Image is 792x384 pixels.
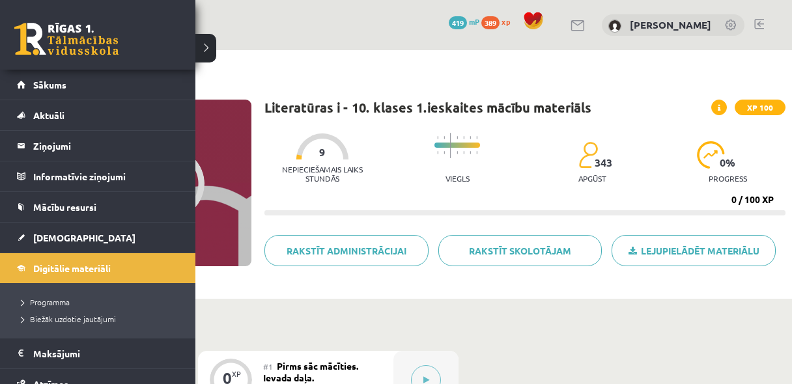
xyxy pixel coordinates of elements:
[263,361,273,372] span: #1
[445,174,470,183] p: Viegls
[17,70,179,100] a: Sākums
[33,109,64,121] span: Aktuāli
[33,338,179,368] legend: Maksājumi
[697,141,725,169] img: icon-progress-161ccf0a02000e728c5f80fcf4c31c7af3da0e1684b2b1d7c360e028c24a22f1.svg
[578,174,606,183] p: apgūst
[449,16,479,27] a: 419 mP
[612,235,776,266] a: Lejupielādēt materiālu
[481,16,516,27] a: 389 xp
[463,136,464,139] img: icon-short-line-57e1e144782c952c97e751825c79c345078a6d821885a25fce030b3d8c18986b.svg
[17,131,179,161] a: Ziņojumi
[33,232,135,243] span: [DEMOGRAPHIC_DATA]
[17,192,179,222] a: Mācību resursi
[17,100,179,130] a: Aktuāli
[264,235,429,266] a: Rakstīt administrācijai
[449,16,467,29] span: 419
[14,23,119,55] a: Rīgas 1. Tālmācības vidusskola
[33,131,179,161] legend: Ziņojumi
[476,136,477,139] img: icon-short-line-57e1e144782c952c97e751825c79c345078a6d821885a25fce030b3d8c18986b.svg
[437,151,438,154] img: icon-short-line-57e1e144782c952c97e751825c79c345078a6d821885a25fce030b3d8c18986b.svg
[481,16,500,29] span: 389
[16,297,70,307] span: Programma
[264,100,591,115] h1: Literatūras i - 10. klases 1.ieskaites mācību materiāls
[33,262,111,274] span: Digitālie materiāli
[469,16,479,27] span: mP
[457,136,458,139] img: icon-short-line-57e1e144782c952c97e751825c79c345078a6d821885a25fce030b3d8c18986b.svg
[444,151,445,154] img: icon-short-line-57e1e144782c952c97e751825c79c345078a6d821885a25fce030b3d8c18986b.svg
[232,370,241,377] div: XP
[17,223,179,253] a: [DEMOGRAPHIC_DATA]
[578,141,597,169] img: students-c634bb4e5e11cddfef0936a35e636f08e4e9abd3cc4e673bd6f9a4125e45ecb1.svg
[444,136,445,139] img: icon-short-line-57e1e144782c952c97e751825c79c345078a6d821885a25fce030b3d8c18986b.svg
[720,157,736,169] span: 0 %
[709,174,747,183] p: progress
[450,133,451,158] img: icon-long-line-d9ea69661e0d244f92f715978eff75569469978d946b2353a9bb055b3ed8787d.svg
[463,151,464,154] img: icon-short-line-57e1e144782c952c97e751825c79c345078a6d821885a25fce030b3d8c18986b.svg
[264,165,380,183] p: Nepieciešamais laiks stundās
[33,79,66,90] span: Sākums
[263,360,358,383] span: Pirms sāc mācīties. Ievada daļa.
[735,100,785,115] span: XP 100
[502,16,510,27] span: xp
[438,235,602,266] a: Rakstīt skolotājam
[476,151,477,154] img: icon-short-line-57e1e144782c952c97e751825c79c345078a6d821885a25fce030b3d8c18986b.svg
[17,338,179,368] a: Maksājumi
[630,18,711,31] a: [PERSON_NAME]
[595,157,612,169] span: 343
[470,136,471,139] img: icon-short-line-57e1e144782c952c97e751825c79c345078a6d821885a25fce030b3d8c18986b.svg
[608,20,621,33] img: Anastasija Smirnova
[16,314,116,324] span: Biežāk uzdotie jautājumi
[16,313,182,325] a: Biežāk uzdotie jautājumi
[319,146,325,158] span: 9
[16,296,182,308] a: Programma
[470,151,471,154] img: icon-short-line-57e1e144782c952c97e751825c79c345078a6d821885a25fce030b3d8c18986b.svg
[457,151,458,154] img: icon-short-line-57e1e144782c952c97e751825c79c345078a6d821885a25fce030b3d8c18986b.svg
[33,201,96,213] span: Mācību resursi
[17,253,179,283] a: Digitālie materiāli
[223,372,232,384] div: 0
[437,136,438,139] img: icon-short-line-57e1e144782c952c97e751825c79c345078a6d821885a25fce030b3d8c18986b.svg
[17,161,179,191] a: Informatīvie ziņojumi
[33,161,179,191] legend: Informatīvie ziņojumi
